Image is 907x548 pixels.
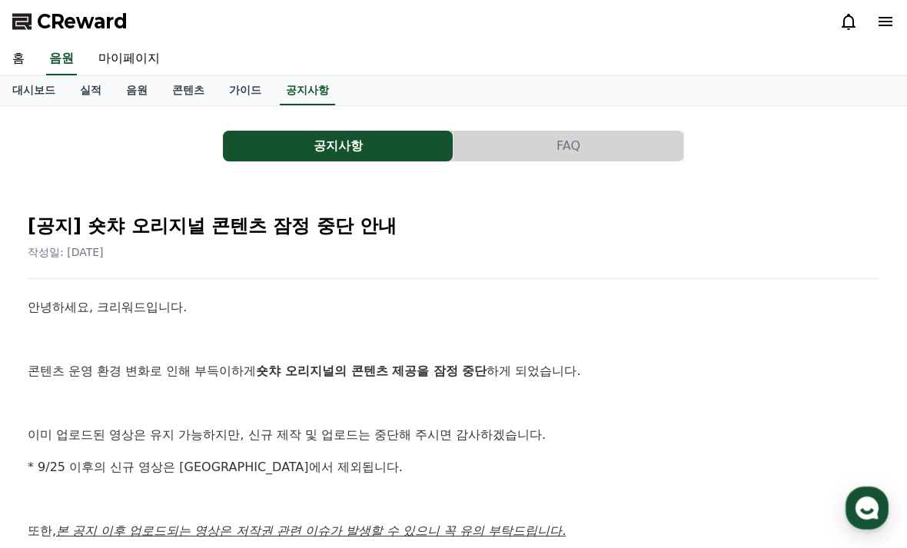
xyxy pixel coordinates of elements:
[453,131,683,161] button: FAQ
[68,76,114,105] a: 실적
[160,76,217,105] a: 콘텐츠
[28,361,879,381] p: 콘텐츠 운영 환경 변화로 인해 부득이하게 하게 되었습니다.
[28,297,879,317] p: 안녕하세요, 크리워드입니다.
[28,214,879,238] h2: [공지] 숏챠 오리지널 콘텐츠 잠정 중단 안내
[37,9,128,34] span: CReward
[280,76,335,105] a: 공지사항
[86,43,172,75] a: 마이페이지
[223,131,453,161] button: 공지사항
[217,76,274,105] a: 가이드
[28,425,879,445] p: 이미 업로드된 영상은 유지 가능하지만, 신규 제작 및 업로드는 중단해 주시면 감사하겠습니다.
[28,246,104,258] span: 작성일: [DATE]
[114,76,160,105] a: 음원
[28,457,879,477] p: * 9/25 이후의 신규 영상은 [GEOGRAPHIC_DATA]에서 제외됩니다.
[56,523,566,538] u: 본 공지 이후 업로드되는 영상은 저작권 관련 이슈가 발생할 수 있으니 꼭 유의 부탁드립니다.
[28,521,879,541] p: 또한,
[256,364,487,378] strong: 숏챠 오리지널의 콘텐츠 제공을 잠정 중단
[46,43,77,75] a: 음원
[12,9,128,34] a: CReward
[223,131,453,161] a: 공지사항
